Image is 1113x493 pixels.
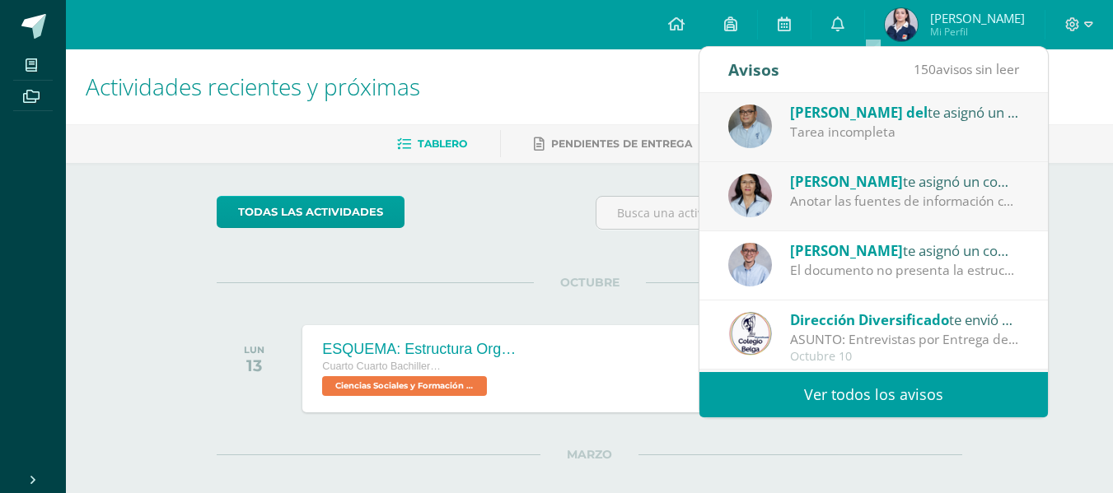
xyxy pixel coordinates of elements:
span: MARZO [540,447,638,462]
img: 05091304216df6e21848a617ddd75094.png [728,243,772,286]
div: te asignó un comentario en 'Circunferencia' para 'Matemática 4' [790,101,1019,123]
span: Dirección Diversificado [790,310,949,329]
a: Tablero [397,131,467,157]
span: Actividades recientes y próximas [86,71,420,102]
span: Pendientes de entrega [551,137,692,150]
div: te asignó un comentario en 'INVESTIGACIÓN Y REDACCIÓN: Respuesta a preguntas.' para 'Técnicas de ... [790,170,1019,192]
a: Pendientes de entrega [534,131,692,157]
div: ESQUEMA: Estructura Organizacional del Estado. [322,341,520,358]
span: [PERSON_NAME] [790,172,903,191]
div: 13 [244,356,264,375]
div: LUN [244,344,264,356]
div: ASUNTO: Entrevistas por Entrega de Notas Cuarta Unidad: ASUNTO: Entrevistas por Entrega de Notas ... [790,330,1019,349]
img: 49b90201c47adc92305f480b96c44c30.png [728,174,772,217]
img: dec8df1200ccd7bd8674d58b6835b718.png [885,8,918,41]
span: Mi Perfil [930,25,1025,39]
div: Anotar las fuentes de información consultadas. [790,192,1019,211]
a: todas las Actividades [217,196,405,228]
span: Tablero [418,137,467,150]
span: [PERSON_NAME] [790,241,903,260]
div: El documento no presenta la estructura solicitada (Introducción – Justificación – Descripción – C... [790,261,1019,280]
span: OCTUBRE [534,275,646,290]
span: Cuarto Cuarto Bachillerato en Ciencias y Letras con Orientación en Computación [322,360,446,372]
span: Ciencias Sociales y Formación Ciudadana 4 'A' [322,376,487,396]
span: [PERSON_NAME] del [790,103,928,122]
img: 9bda7905687ab488ca4bd408901734b0.png [728,105,772,148]
div: te envió un aviso [790,309,1019,330]
span: 150 [914,60,936,78]
img: 544bf8086bc8165e313644037ea68f8d.png [728,312,772,356]
div: Tarea incompleta [790,123,1019,142]
span: [PERSON_NAME] [930,10,1025,26]
span: avisos sin leer [914,60,1019,78]
div: Avisos [728,47,779,92]
a: Ver todos los avisos [699,372,1048,417]
div: Octubre 10 [790,350,1019,364]
input: Busca una actividad próxima aquí... [596,197,961,229]
div: te asignó un comentario en 'Ensayo Final' para 'Filosofía' [790,240,1019,261]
